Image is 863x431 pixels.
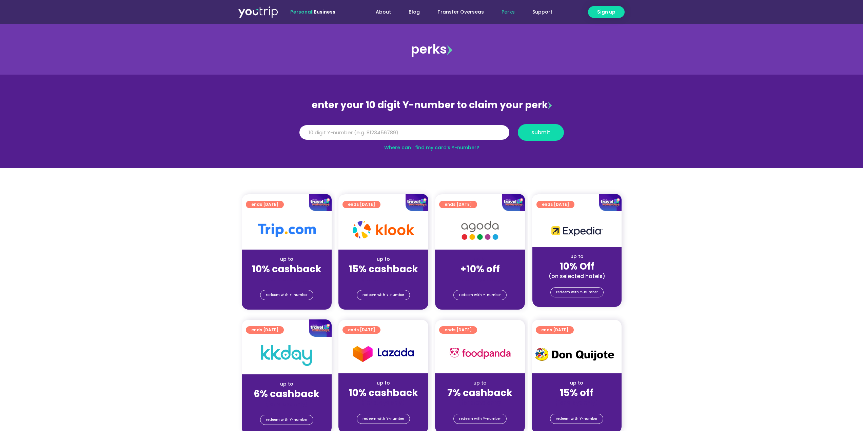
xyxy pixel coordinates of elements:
nav: Menu [354,6,561,18]
a: redeem with Y-number [260,290,313,300]
div: (for stays only) [440,275,519,282]
div: up to [537,379,616,387]
div: up to [247,380,326,388]
strong: 10% cashback [349,386,418,399]
strong: 6% cashback [254,387,319,400]
div: (for stays only) [344,275,423,282]
div: up to [344,379,423,387]
a: redeem with Y-number [453,290,507,300]
div: (for stays only) [537,399,616,406]
span: redeem with Y-number [556,414,597,424]
span: redeem with Y-number [266,415,308,425]
div: up to [344,256,423,263]
div: (for stays only) [247,400,326,407]
span: redeem with Y-number [362,290,404,300]
span: Sign up [597,8,615,16]
span: redeem with Y-number [266,290,308,300]
a: Where can I find my card’s Y-number? [384,144,479,151]
span: redeem with Y-number [459,290,501,300]
a: redeem with Y-number [260,415,313,425]
form: Y Number [299,124,564,146]
span: redeem with Y-number [556,288,598,297]
a: Blog [400,6,429,18]
a: redeem with Y-number [550,287,604,297]
span: | [290,8,335,15]
strong: 15% cashback [349,262,418,276]
button: submit [518,124,564,141]
strong: 10% cashback [252,262,321,276]
strong: 10% Off [560,260,594,273]
input: 10 digit Y-number (e.g. 8123456789) [299,125,509,140]
a: redeem with Y-number [357,414,410,424]
span: submit [531,130,550,135]
div: enter your 10 digit Y-number to claim your perk [296,96,567,114]
span: Personal [290,8,312,15]
a: ends [DATE] [342,326,380,334]
span: ends [DATE] [348,326,375,334]
a: ends [DATE] [439,326,477,334]
div: (for stays only) [344,399,423,406]
a: Support [524,6,561,18]
div: up to [538,253,616,260]
strong: +10% off [460,262,500,276]
div: up to [247,256,326,263]
a: Transfer Overseas [429,6,493,18]
a: Sign up [588,6,625,18]
a: redeem with Y-number [453,414,507,424]
a: Perks [493,6,524,18]
strong: 7% cashback [447,386,512,399]
div: (for stays only) [440,399,519,406]
div: (for stays only) [247,275,326,282]
span: up to [474,256,486,262]
a: ends [DATE] [536,326,574,334]
a: redeem with Y-number [550,414,603,424]
span: ends [DATE] [445,326,472,334]
span: redeem with Y-number [362,414,404,424]
span: redeem with Y-number [459,414,501,424]
a: redeem with Y-number [357,290,410,300]
span: ends [DATE] [541,326,568,334]
div: up to [440,379,519,387]
a: About [367,6,400,18]
a: Business [314,8,335,15]
strong: 15% off [560,386,593,399]
div: (on selected hotels) [538,273,616,280]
